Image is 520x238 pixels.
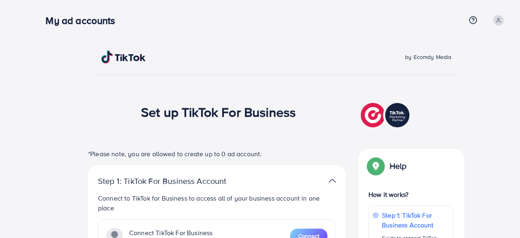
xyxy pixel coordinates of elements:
[390,161,407,171] p: Help
[88,149,346,159] p: *Please note, you are allowed to create up to 0 ad account.
[368,159,383,173] img: Popup guide
[405,53,451,61] span: by Ecomdy Media
[361,101,412,129] img: TikTok partner
[141,104,296,120] h1: Set up TikTok For Business
[45,15,121,26] h3: My ad accounts
[382,210,448,230] p: Step 1: TikTok For Business Account
[329,175,336,187] img: TikTok partner
[101,50,146,63] img: TikTok
[98,176,252,186] p: Step 1: TikTok For Business Account
[368,190,453,199] p: How it works?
